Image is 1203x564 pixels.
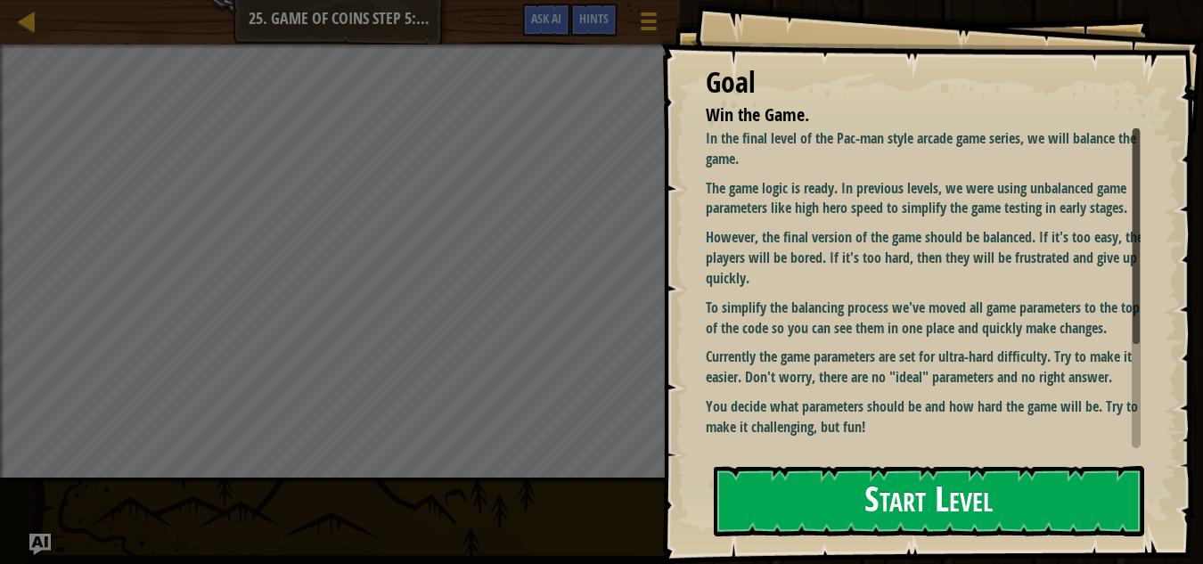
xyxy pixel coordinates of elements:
[522,4,570,37] button: Ask AI
[683,102,1136,128] li: Win the Game.
[706,128,1154,169] p: In the final level of the Pac-man style arcade game series, we will balance the game.
[714,466,1144,536] button: Start Level
[706,298,1154,339] p: To simplify the balancing process we've moved all game parameters to the top of the code so you c...
[706,227,1154,289] p: However, the final version of the game should be balanced. If it's too easy, the players will be ...
[706,178,1154,219] p: The game logic is ready. In previous levels, we were using unbalanced game parameters like high h...
[626,4,671,45] button: Show game menu
[706,62,1141,103] div: Goal
[706,347,1154,388] p: Currently the game parameters are set for ultra-hard difficulty. Try to make it easier. Don't wor...
[531,10,561,27] span: Ask AI
[706,102,809,127] span: Win the Game.
[579,10,609,27] span: Hints
[706,446,1154,467] p: Use the keyboard or mouse for player control:
[29,534,51,555] button: Ask AI
[706,396,1154,437] p: You decide what parameters should be and how hard the game will be. Try to make it challenging, b...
